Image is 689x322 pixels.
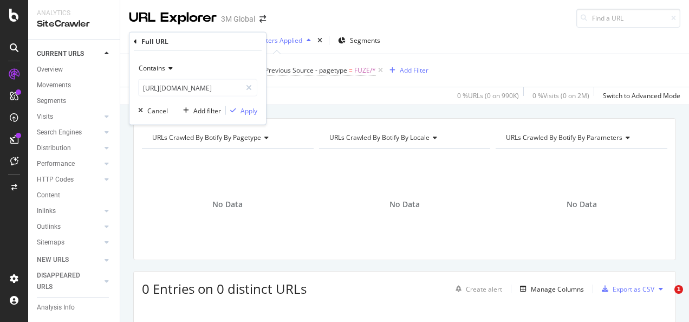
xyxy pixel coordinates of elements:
button: Create alert [451,280,502,298]
a: CURRENT URLS [37,48,101,60]
h4: URLs Crawled By Botify By parameters [504,129,658,146]
div: Search Engines [37,127,82,138]
div: 0 % Visits ( 0 on 2M ) [532,91,589,100]
button: Segments [334,32,385,49]
div: HTTP Codes [37,174,74,185]
div: Export as CSV [613,285,654,294]
span: = [349,66,353,75]
div: NEW URLS [37,254,69,266]
div: Movements [37,80,71,91]
div: CURRENT URLS [37,48,84,60]
button: 2 Filters Applied [239,32,315,49]
span: No Data [567,199,597,210]
div: Apply [240,106,257,115]
div: 0 % URLs ( 0 on 990K ) [457,91,519,100]
div: Add filter [193,106,221,115]
div: Full URL [141,37,168,46]
div: 3M Global [221,14,255,24]
iframe: Intercom live chat [652,285,678,311]
div: Distribution [37,143,71,154]
div: Analytics [37,9,111,18]
a: Analysis Info [37,302,112,313]
h4: URLs Crawled By Botify By pagetype [150,129,304,146]
div: Content [37,190,60,201]
span: URLs Crawled By Botify By parameters [506,133,622,142]
button: Apply [226,105,257,116]
input: Find a URL [576,9,680,28]
span: Previous Source - pagetype [265,66,347,75]
a: HTTP Codes [37,174,101,185]
div: 2 Filters Applied [254,36,302,45]
span: No Data [212,199,243,210]
span: FUZE/* [354,63,376,78]
div: Inlinks [37,205,56,217]
button: Manage Columns [516,282,584,295]
button: Export as CSV [597,280,654,298]
button: Cancel [134,105,168,116]
div: Create alert [466,285,502,294]
div: Analysis Info [37,302,75,313]
div: Visits [37,111,53,123]
span: Segments [350,36,380,45]
a: DISAPPEARED URLS [37,270,101,293]
h4: URLs Crawled By Botify By locale [327,129,481,146]
a: Sitemaps [37,237,101,248]
div: Cancel [147,106,168,115]
div: Overview [37,64,63,75]
div: SiteCrawler [37,18,111,30]
div: DISAPPEARED URLS [37,270,92,293]
button: Add Filter [385,64,428,77]
span: Contains [139,63,165,73]
span: 0 Entries on 0 distinct URLs [142,280,307,298]
span: 1 [674,285,683,294]
div: Manage Columns [531,285,584,294]
span: No Data [389,199,420,210]
a: Performance [37,158,101,170]
div: Switch to Advanced Mode [603,91,680,100]
div: Performance [37,158,75,170]
a: Outlinks [37,221,101,233]
a: Content [37,190,112,201]
span: URLs Crawled By Botify By locale [329,133,430,142]
div: Add Filter [400,66,428,75]
div: URL Explorer [129,9,217,27]
div: Outlinks [37,221,61,233]
div: Segments [37,95,66,107]
a: Overview [37,64,112,75]
button: Add filter [179,105,221,116]
div: times [315,35,324,46]
a: Movements [37,80,112,91]
div: arrow-right-arrow-left [259,15,266,23]
a: Inlinks [37,205,101,217]
a: Search Engines [37,127,101,138]
div: Sitemaps [37,237,64,248]
span: URLs Crawled By Botify By pagetype [152,133,261,142]
a: NEW URLS [37,254,101,266]
a: Visits [37,111,101,123]
a: Segments [37,95,112,107]
a: Distribution [37,143,101,154]
button: Switch to Advanced Mode [599,87,680,105]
